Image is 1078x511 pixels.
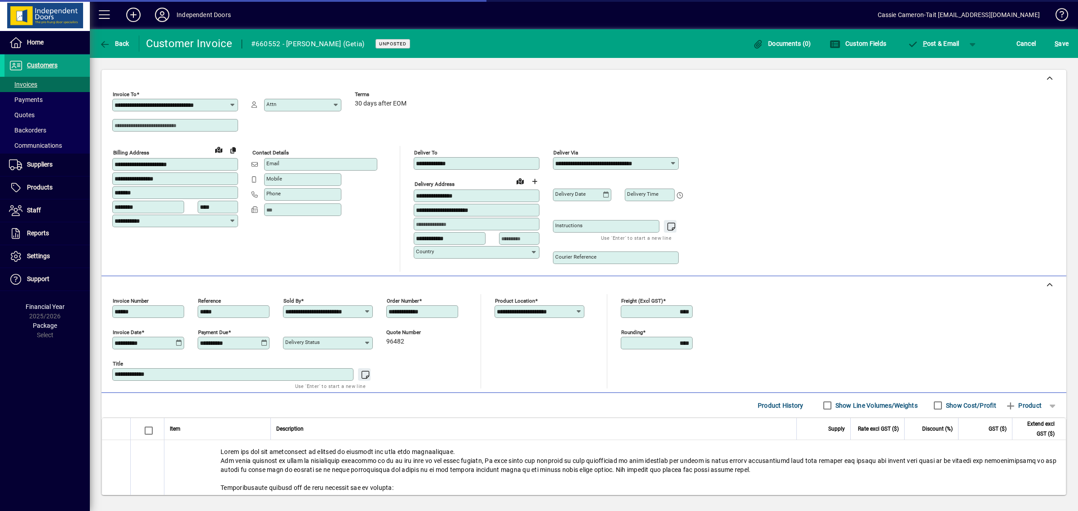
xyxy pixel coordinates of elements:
span: Quotes [9,111,35,119]
mat-label: Reference [198,298,221,304]
a: Payments [4,92,90,107]
a: Quotes [4,107,90,123]
span: Custom Fields [830,40,886,47]
span: 30 days after EOM [355,100,406,107]
div: Cassie Cameron-Tait [EMAIL_ADDRESS][DOMAIN_NAME] [878,8,1040,22]
button: Back [97,35,132,52]
span: Item [170,424,181,434]
mat-label: Title [113,361,123,367]
mat-label: Invoice To [113,91,137,97]
a: Settings [4,245,90,268]
mat-label: Invoice date [113,329,141,335]
mat-label: Phone [266,190,281,197]
span: Cancel [1016,36,1036,51]
mat-label: Deliver via [553,150,578,156]
span: Home [27,39,44,46]
span: Rate excl GST ($) [858,424,899,434]
mat-label: Delivery date [555,191,586,197]
button: Product History [754,397,807,414]
span: Payments [9,96,43,103]
mat-label: Email [266,160,279,167]
mat-label: Delivery status [285,339,320,345]
button: Copy to Delivery address [226,143,240,157]
a: Home [4,31,90,54]
mat-label: Payment due [198,329,228,335]
a: View on map [513,174,527,188]
a: Suppliers [4,154,90,176]
button: Product [1001,397,1046,414]
mat-label: Order number [387,298,419,304]
span: Terms [355,92,409,97]
mat-label: Freight (excl GST) [621,298,663,304]
a: Backorders [4,123,90,138]
a: Communications [4,138,90,153]
span: 96482 [386,338,404,345]
span: ost & Email [907,40,959,47]
span: Extend excl GST ($) [1018,419,1055,439]
span: Unposted [379,41,406,47]
span: Suppliers [27,161,53,168]
button: Custom Fields [827,35,888,52]
span: GST ($) [989,424,1007,434]
span: ave [1055,36,1069,51]
a: Support [4,268,90,291]
mat-hint: Use 'Enter' to start a new line [601,233,672,243]
label: Show Cost/Profit [944,401,996,410]
mat-label: Country [416,248,434,255]
span: Invoices [9,81,37,88]
app-page-header-button: Back [90,35,139,52]
a: Products [4,176,90,199]
a: Knowledge Base [1049,2,1067,31]
button: Profile [148,7,177,23]
span: Quote number [386,330,440,335]
span: P [923,40,927,47]
mat-label: Rounding [621,329,643,335]
mat-label: Courier Reference [555,254,596,260]
mat-hint: Use 'Enter' to start a new line [295,381,366,391]
button: Cancel [1014,35,1038,52]
span: Financial Year [26,303,65,310]
button: Add [119,7,148,23]
span: Backorders [9,127,46,134]
a: Reports [4,222,90,245]
label: Show Line Volumes/Weights [834,401,918,410]
mat-label: Sold by [283,298,301,304]
mat-label: Product location [495,298,535,304]
span: Communications [9,142,62,149]
span: Back [99,40,129,47]
button: Save [1052,35,1071,52]
button: Documents (0) [751,35,813,52]
div: #660552 - [PERSON_NAME] (Getia) [251,37,365,51]
mat-label: Invoice number [113,298,149,304]
mat-label: Instructions [555,222,583,229]
div: Independent Doors [177,8,231,22]
span: Product History [758,398,804,413]
span: Discount (%) [922,424,953,434]
a: Invoices [4,77,90,92]
span: Customers [27,62,57,69]
mat-label: Deliver To [414,150,437,156]
span: Products [27,184,53,191]
span: Support [27,275,49,282]
button: Choose address [527,174,542,189]
span: Reports [27,229,49,237]
span: S [1055,40,1058,47]
span: Description [276,424,304,434]
mat-label: Delivery time [627,191,658,197]
div: Customer Invoice [146,36,233,51]
span: Product [1005,398,1042,413]
a: Staff [4,199,90,222]
span: Supply [828,424,845,434]
a: View on map [212,142,226,157]
mat-label: Mobile [266,176,282,182]
span: Settings [27,252,50,260]
span: Staff [27,207,41,214]
mat-label: Attn [266,101,276,107]
span: Documents (0) [753,40,811,47]
span: Package [33,322,57,329]
button: Post & Email [903,35,964,52]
